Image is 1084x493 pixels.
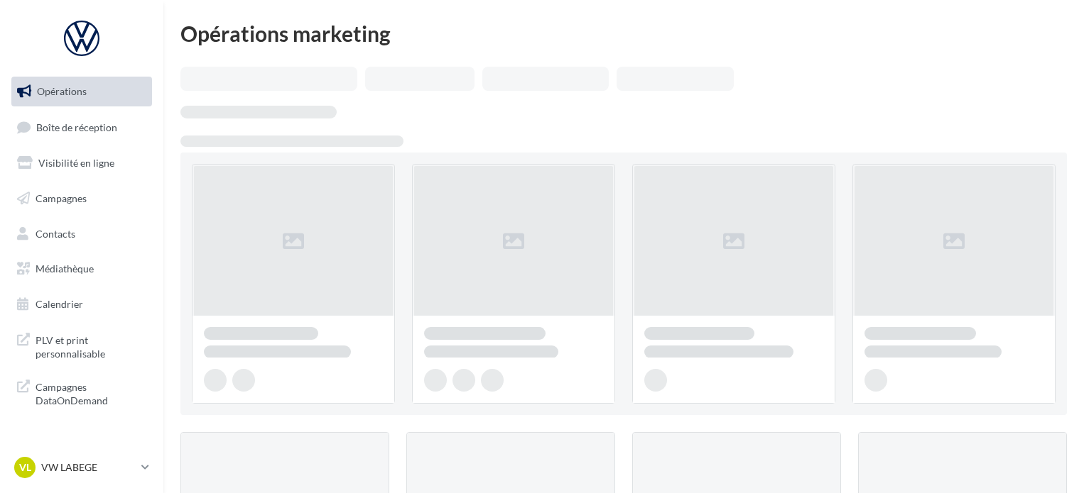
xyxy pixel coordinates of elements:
a: Contacts [9,219,155,249]
a: Campagnes DataOnDemand [9,372,155,414]
a: Opérations [9,77,155,106]
span: Campagnes DataOnDemand [36,377,146,408]
p: VW LABEGE [41,460,136,475]
a: Calendrier [9,289,155,319]
div: Opérations marketing [180,23,1067,44]
a: Médiathèque [9,254,155,284]
span: Visibilité en ligne [38,157,114,169]
a: Boîte de réception [9,112,155,143]
span: Opérations [37,85,87,97]
span: PLV et print personnalisable [36,331,146,361]
a: Campagnes [9,184,155,214]
a: Visibilité en ligne [9,148,155,178]
span: Contacts [36,227,75,239]
span: VL [19,460,31,475]
span: Campagnes [36,192,87,204]
a: VL VW LABEGE [11,454,152,481]
span: Boîte de réception [36,121,117,133]
a: PLV et print personnalisable [9,325,155,367]
span: Calendrier [36,298,83,310]
span: Médiathèque [36,262,94,275]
